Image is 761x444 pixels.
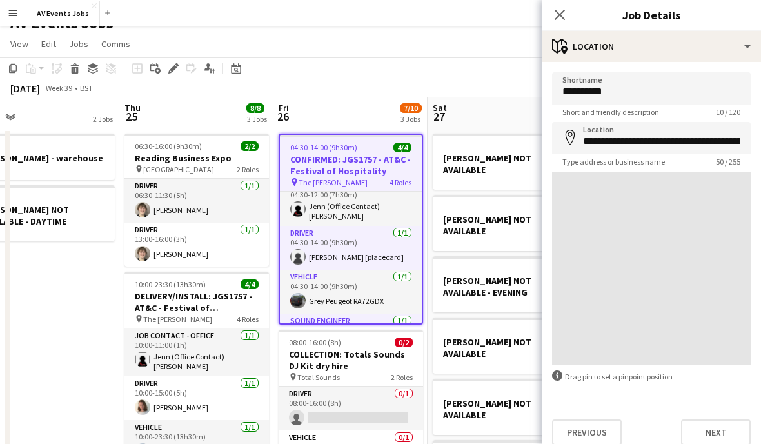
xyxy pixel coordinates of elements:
[135,141,202,151] span: 06:30-16:00 (9h30m)
[290,143,357,152] span: 04:30-14:00 (9h30m)
[433,195,577,251] app-job-card: [PERSON_NAME] NOT AVAILABLE
[280,314,422,358] app-card-role: Sound Engineer1/1
[124,290,269,314] h3: DELIVERY/INSTALL: JGS1757 - AT&C - Festival of Hospitality
[237,165,259,174] span: 2 Roles
[433,256,577,312] app-job-card: [PERSON_NAME] NOT AVAILABLE - EVENING
[64,35,94,52] a: Jobs
[299,177,368,187] span: The [PERSON_NAME]
[391,372,413,382] span: 2 Roles
[279,348,423,372] h3: COLLECTION: Totals Sounds DJ Kit dry hire
[433,134,577,190] app-job-card: [PERSON_NAME] NOT AVAILABLE
[552,157,675,166] span: Type address or business name
[237,314,259,324] span: 4 Roles
[277,109,289,124] span: 26
[124,328,269,376] app-card-role: Job contact - Office1/110:00-11:00 (1h)Jenn (Office Contact) [PERSON_NAME]
[390,177,411,187] span: 4 Roles
[280,226,422,270] app-card-role: Driver1/104:30-14:00 (9h30m)[PERSON_NAME] [placecard]
[10,38,28,50] span: View
[80,83,93,93] div: BST
[433,214,577,237] h3: [PERSON_NAME] NOT AVAILABLE
[124,376,269,420] app-card-role: Driver1/110:00-15:00 (5h)[PERSON_NAME]
[431,109,447,124] span: 27
[433,398,577,421] h3: [PERSON_NAME] NOT AVAILABLE
[123,109,141,124] span: 25
[552,107,669,117] span: Short and friendly description
[280,154,422,177] h3: CONFIRMED: JGS1757 - AT&C - Festival of Hospitality
[247,114,267,124] div: 3 Jobs
[101,38,130,50] span: Comms
[93,114,113,124] div: 2 Jobs
[241,279,259,289] span: 4/4
[279,134,423,325] app-job-card: 04:30-14:00 (9h30m)4/4CONFIRMED: JGS1757 - AT&C - Festival of Hospitality The [PERSON_NAME]4 Role...
[297,372,340,382] span: Total Sounds
[542,6,761,23] h3: Job Details
[400,103,422,113] span: 7/10
[400,114,421,124] div: 3 Jobs
[10,82,40,95] div: [DATE]
[552,370,751,383] div: Drag pin to set a pinpoint position
[279,102,289,114] span: Fri
[143,165,214,174] span: [GEOGRAPHIC_DATA]
[124,152,269,164] h3: Reading Business Expo
[26,1,100,26] button: AV Events Jobs
[135,279,206,289] span: 10:00-23:30 (13h30m)
[706,107,751,117] span: 10 / 120
[433,152,577,176] h3: [PERSON_NAME] NOT AVAILABLE
[124,134,269,267] app-job-card: 06:30-16:00 (9h30m)2/2Reading Business Expo [GEOGRAPHIC_DATA]2 RolesDriver1/106:30-11:30 (5h)[PER...
[542,31,761,62] div: Location
[36,35,61,52] a: Edit
[124,179,269,223] app-card-role: Driver1/106:30-11:30 (5h)[PERSON_NAME]
[433,102,447,114] span: Sat
[279,387,423,430] app-card-role: Driver0/108:00-16:00 (8h)
[241,141,259,151] span: 2/2
[280,270,422,314] app-card-role: Vehicle1/104:30-14:00 (9h30m)Grey Peugeot RA72GDX
[124,102,141,114] span: Thu
[69,38,88,50] span: Jobs
[433,318,577,374] app-job-card: [PERSON_NAME] NOT AVAILABLE
[433,379,577,435] app-job-card: [PERSON_NAME] NOT AVAILABLE
[143,314,212,324] span: The [PERSON_NAME]
[289,338,341,347] span: 08:00-16:00 (8h)
[433,275,577,298] h3: [PERSON_NAME] NOT AVAILABLE - EVENING
[395,338,413,347] span: 0/2
[43,83,75,93] span: Week 39
[706,157,751,166] span: 50 / 255
[41,38,56,50] span: Edit
[246,103,264,113] span: 8/8
[433,336,577,359] h3: [PERSON_NAME] NOT AVAILABLE
[393,143,411,152] span: 4/4
[280,178,422,226] app-card-role: Job contact - Office1/104:30-12:00 (7h30m)Jenn (Office Contact) [PERSON_NAME]
[96,35,135,52] a: Comms
[124,223,269,267] app-card-role: Driver1/113:00-16:00 (3h)[PERSON_NAME]
[5,35,34,52] a: View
